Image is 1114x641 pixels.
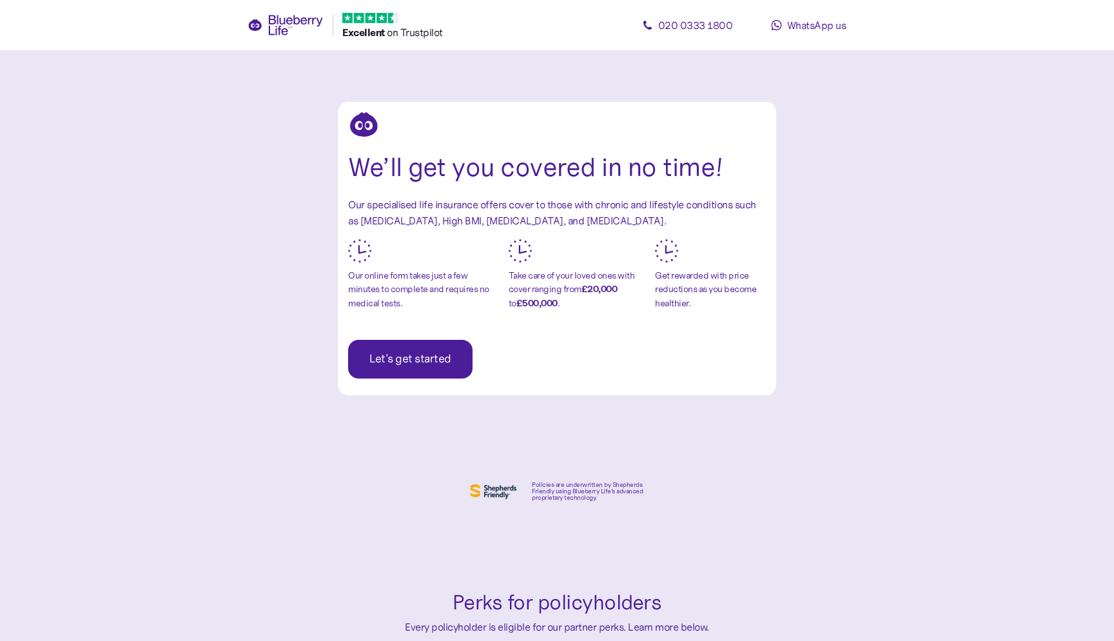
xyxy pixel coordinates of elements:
[348,197,766,229] div: Our specialised life insurance offers cover to those with chronic and lifestyle conditions such a...
[629,12,745,38] a: 020 0333 1800
[787,19,846,32] span: WhatsApp us
[655,269,766,311] div: Get rewarded with price reductions as you become healthier.
[387,26,443,39] span: on Trustpilot
[532,482,647,501] div: Policies are underwritten by Shepherds Friendly using Blueberry Life’s advanced proprietary techn...
[344,587,770,619] div: Perks for policyholders
[516,297,558,309] b: £500,000
[581,283,618,295] b: £20,000
[348,148,766,186] div: We’ll get you covered in no time!
[369,340,451,378] span: Let's get started
[658,19,733,32] span: 020 0333 1800
[750,12,866,38] a: WhatsApp us
[509,269,646,311] div: Take care of your loved ones with cover ranging from to .
[342,26,387,39] span: Excellent ️
[348,340,473,379] button: Let's get started
[348,269,499,311] div: Our online form takes just a few minutes to complete and requires no medical tests.
[467,481,519,502] img: Shephers Friendly
[344,619,770,635] div: Every policyholder is eligible for our partner perks. Learn more below.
